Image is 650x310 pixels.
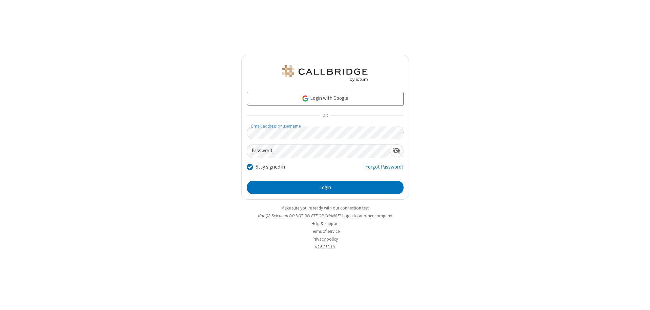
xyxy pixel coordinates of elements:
li: v2.6.353.1b [241,244,409,250]
li: Not QA Selenium DO NOT DELETE OR CHANGE? [241,213,409,219]
a: Privacy policy [312,236,338,242]
img: QA Selenium DO NOT DELETE OR CHANGE [281,65,369,82]
img: google-icon.png [302,95,309,102]
span: OR [320,111,330,120]
input: Password [247,145,390,158]
input: Email address or username [247,126,404,139]
a: Help & support [311,221,339,226]
a: Terms of service [311,228,340,234]
a: Forgot Password? [365,163,404,176]
a: Make sure you're ready with our connection test [281,205,369,211]
button: Login [247,181,404,194]
label: Stay signed in [256,163,285,171]
div: Show password [390,145,403,157]
button: Login to another company [342,213,392,219]
a: Login with Google [247,92,404,105]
